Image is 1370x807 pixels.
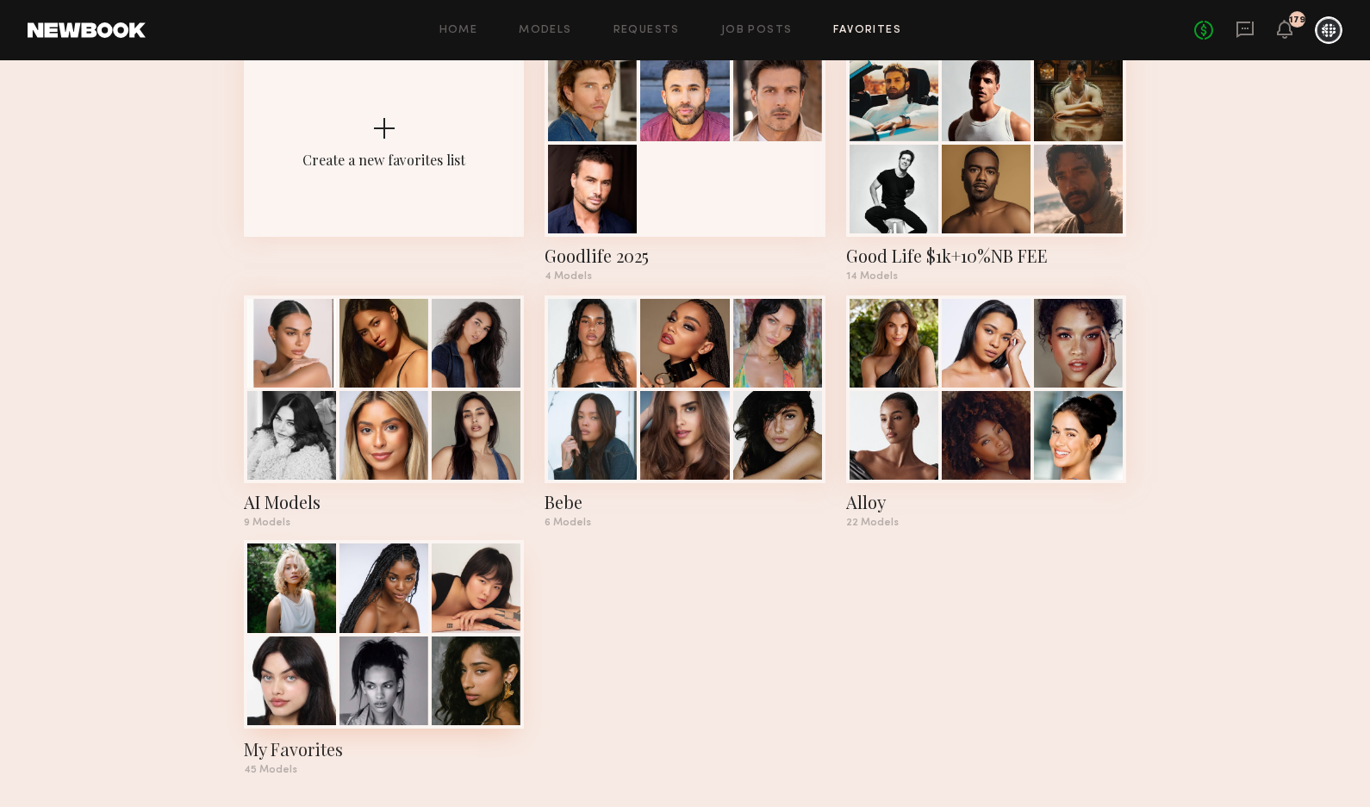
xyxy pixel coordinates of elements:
[545,490,825,514] div: Bebe
[519,25,571,36] a: Models
[846,295,1126,528] a: Alloy22 Models
[244,737,524,761] div: My Favorites
[545,518,825,528] div: 6 Models
[846,244,1126,268] div: Good Life $1k+10%NB FEE
[545,244,825,268] div: Goodlife 2025
[545,271,825,282] div: 4 Models
[244,518,524,528] div: 9 Models
[846,49,1126,282] a: Good Life $1k+10%NB FEE14 Models
[244,295,524,528] a: AI Models9 Models
[846,518,1126,528] div: 22 Models
[244,490,524,514] div: AI Models
[833,25,901,36] a: Favorites
[846,490,1126,514] div: Alloy
[244,542,524,774] a: My Favorites45 Models
[846,271,1126,282] div: 14 Models
[613,25,680,36] a: Requests
[545,295,825,528] a: Bebe6 Models
[244,765,524,775] div: 45 Models
[244,49,524,295] button: Create a new favorites list
[1289,16,1305,25] div: 179
[439,25,478,36] a: Home
[302,151,465,169] div: Create a new favorites list
[721,25,793,36] a: Job Posts
[545,49,825,282] a: Goodlife 20254 Models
